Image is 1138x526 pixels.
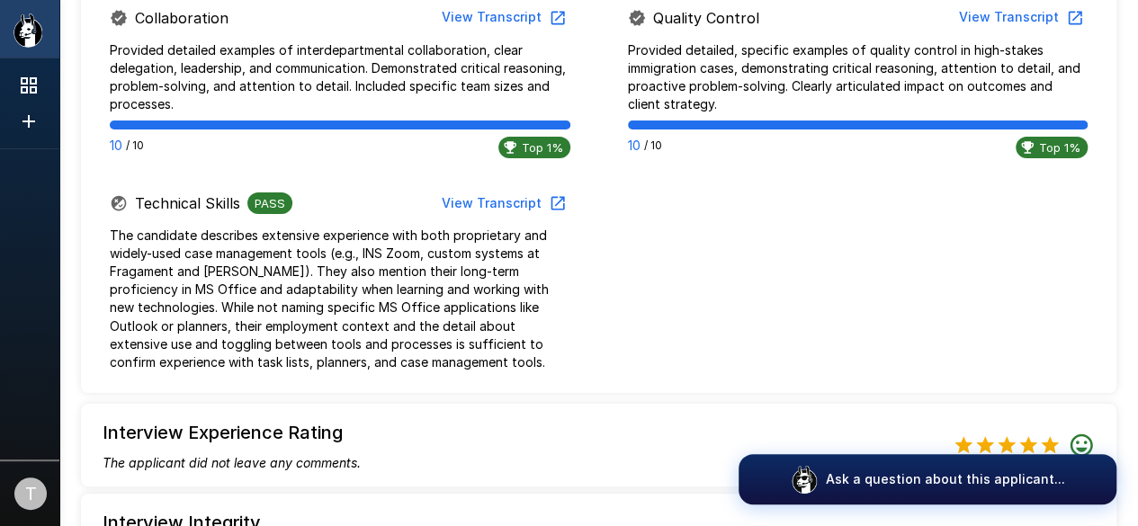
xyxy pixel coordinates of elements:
[644,137,662,155] span: / 10
[515,140,570,155] span: Top 1%
[739,454,1116,504] button: Ask a question about this applicant...
[628,137,641,155] p: 10
[247,196,292,210] span: PASS
[110,227,570,370] p: The candidate describes extensive experience with both proprietary and widely-used case managemen...
[952,1,1088,34] button: View Transcript
[790,465,819,494] img: logo_glasses@2x.png
[826,470,1065,488] p: Ask a question about this applicant...
[135,7,228,29] p: Collaboration
[435,187,570,220] button: View Transcript
[628,41,1089,113] p: Provided detailed, specific examples of quality control in high-stakes immigration cases, demonst...
[126,137,144,155] span: / 10
[1032,140,1088,155] span: Top 1%
[135,192,240,214] p: Technical Skills
[103,418,361,447] h6: Interview Experience Rating
[103,455,361,470] i: The applicant did not leave any comments.
[110,41,570,113] p: Provided detailed examples of interdepartmental collaboration, clear delegation, leadership, and ...
[110,137,122,155] p: 10
[435,1,570,34] button: View Transcript
[653,7,759,29] p: Quality Control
